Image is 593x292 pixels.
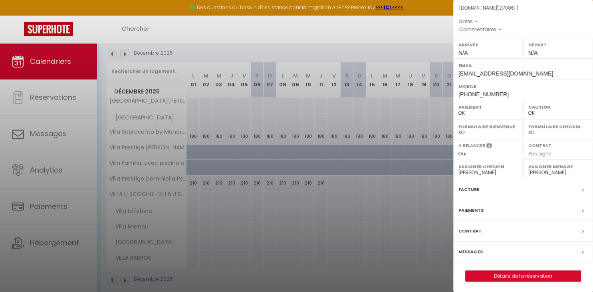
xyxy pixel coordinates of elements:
label: A relancer [458,142,485,149]
span: [EMAIL_ADDRESS][DOMAIN_NAME] [458,70,553,77]
label: Paiement [458,103,518,111]
label: Assigner Menage [528,163,588,171]
button: Détails de la réservation [465,270,581,282]
label: Paiements [458,206,484,215]
span: - [499,26,502,33]
label: Formulaire Checkin [528,123,588,131]
label: Email [458,62,588,70]
label: Contrat [458,227,482,235]
span: [PHONE_NUMBER] [458,91,509,97]
span: Pas signé [528,150,551,157]
p: Notes : [459,18,587,26]
label: Départ [528,41,588,49]
span: ( € ) [497,4,518,11]
a: Détails de la réservation [466,271,581,281]
div: [DOMAIN_NAME] [459,4,587,12]
span: 2708 [499,4,511,11]
label: Arrivée [458,41,518,49]
p: Commentaires : [459,26,587,34]
label: Assigner Checkin [458,163,518,171]
label: Formulaire Bienvenue [458,123,518,131]
span: N/A [528,50,537,56]
label: Messages [458,248,483,256]
label: Facture [458,185,479,194]
span: - [475,18,478,25]
label: Caution [528,103,588,111]
span: N/A [458,50,468,56]
label: Mobile [458,82,588,90]
label: Contrat [528,142,551,147]
i: Sélectionner OUI si vous souhaiter envoyer les séquences de messages post-checkout [486,142,492,151]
